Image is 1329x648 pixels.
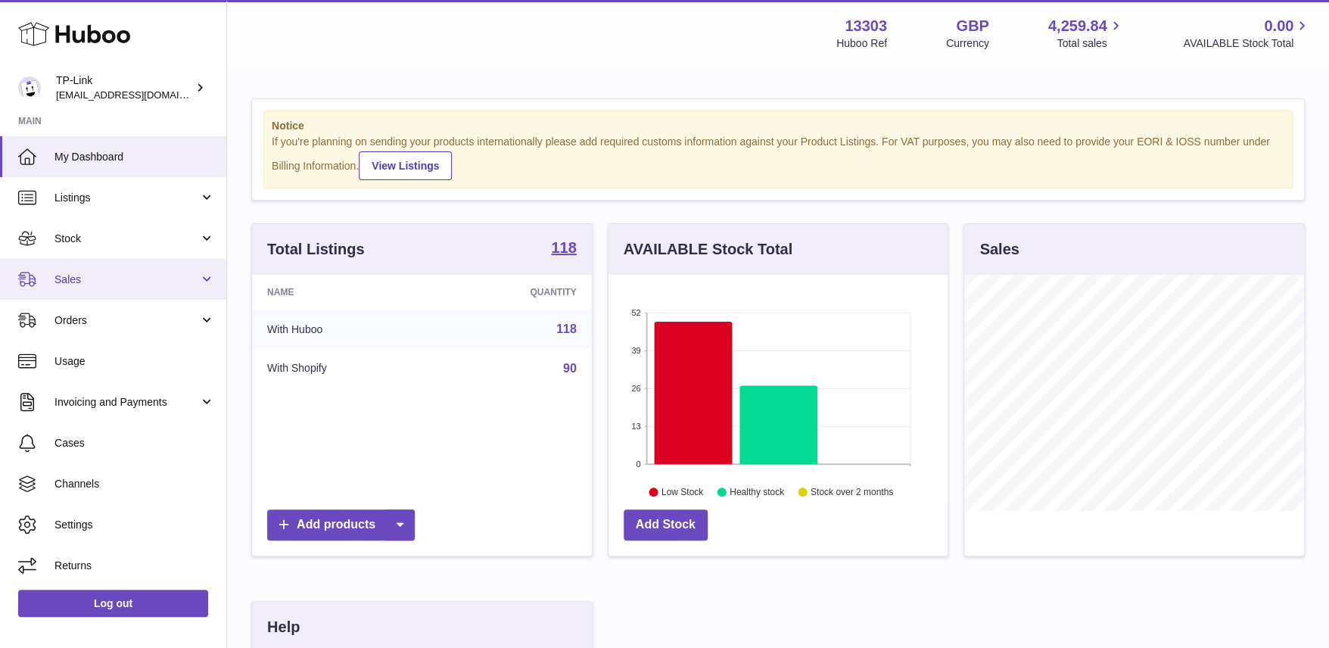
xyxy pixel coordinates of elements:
[556,322,577,335] a: 118
[845,16,887,36] strong: 13303
[54,191,199,205] span: Listings
[631,384,640,393] text: 26
[252,349,435,388] td: With Shopify
[836,36,887,51] div: Huboo Ref
[1264,16,1293,36] span: 0.00
[54,436,215,450] span: Cases
[56,73,192,102] div: TP-Link
[54,518,215,532] span: Settings
[631,422,640,431] text: 13
[1057,36,1124,51] span: Total sales
[272,135,1284,180] div: If you're planning on sending your products internationally please add required customs informati...
[435,275,592,310] th: Quantity
[359,151,452,180] a: View Listings
[267,509,415,541] a: Add products
[631,308,640,317] text: 52
[956,16,988,36] strong: GBP
[979,239,1019,260] h3: Sales
[18,590,208,617] a: Log out
[551,240,576,258] a: 118
[730,487,785,497] text: Healthy stock
[1183,16,1311,51] a: 0.00 AVAILABLE Stock Total
[54,232,199,246] span: Stock
[946,36,989,51] div: Currency
[1048,16,1107,36] span: 4,259.84
[267,239,365,260] h3: Total Listings
[54,273,199,287] span: Sales
[56,89,223,101] span: [EMAIL_ADDRESS][DOMAIN_NAME]
[54,313,199,328] span: Orders
[1183,36,1311,51] span: AVAILABLE Stock Total
[54,477,215,491] span: Channels
[267,617,300,637] h3: Help
[551,240,576,255] strong: 118
[18,76,41,99] img: gaby.chen@tp-link.com
[54,150,215,164] span: My Dashboard
[1048,16,1125,51] a: 4,259.84 Total sales
[54,559,215,573] span: Returns
[252,310,435,349] td: With Huboo
[624,239,792,260] h3: AVAILABLE Stock Total
[636,460,640,469] text: 0
[252,275,435,310] th: Name
[272,119,1284,133] strong: Notice
[54,354,215,369] span: Usage
[563,362,577,375] a: 90
[811,487,893,497] text: Stock over 2 months
[54,395,199,410] span: Invoicing and Payments
[661,487,704,497] text: Low Stock
[624,509,708,541] a: Add Stock
[631,346,640,355] text: 39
